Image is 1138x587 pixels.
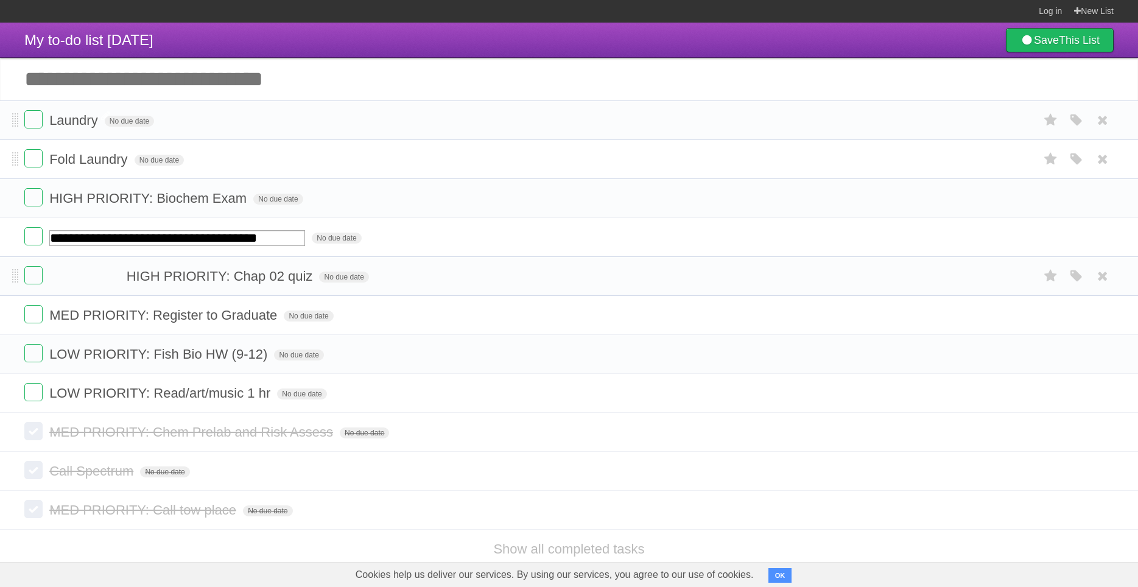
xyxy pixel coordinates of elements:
span: No due date [284,311,333,322]
span: No due date [105,116,154,127]
label: Done [24,266,43,284]
span: MED PRIORITY: Register to Graduate [49,308,280,323]
label: Done [24,500,43,518]
span: No due date [253,194,303,205]
span: No due date [340,427,389,438]
span: No due date [319,272,368,283]
span: No due date [277,388,326,399]
span: No due date [312,233,361,244]
label: Done [24,188,43,206]
span: LOW PRIORITY: Fish Bio HW (9-12) [49,346,270,362]
label: Done [24,344,43,362]
a: SaveThis List [1006,28,1114,52]
span: Cookies help us deliver our services. By using our services, you agree to our use of cookies. [343,563,766,587]
label: Star task [1039,110,1062,130]
label: Done [24,110,43,128]
span: ⠀ ⠀ ⠀ ⠀ ⠀ ⠀HIGH PRIORITY: Chap 02 quiz [49,269,315,284]
span: No due date [243,505,292,516]
span: Call Spectrum [49,463,136,479]
span: Fold Laundry [49,152,130,167]
span: No due date [274,350,323,360]
label: Star task [1039,266,1062,286]
span: No due date [135,155,184,166]
label: Done [24,422,43,440]
label: Done [24,227,43,245]
span: No due date [140,466,189,477]
b: This List [1059,34,1100,46]
label: Done [24,149,43,167]
span: My to-do list [DATE] [24,32,153,48]
label: Done [24,461,43,479]
span: MED PRIORITY: Chem Prelab and Risk Assess [49,424,336,440]
label: Done [24,305,43,323]
span: Laundry [49,113,101,128]
label: Star task [1039,149,1062,169]
span: MED PRIORITY: Call tow place [49,502,239,518]
span: LOW PRIORITY: Read/art/music 1 hr [49,385,273,401]
a: Show all completed tasks [493,541,644,557]
label: Done [24,383,43,401]
button: OK [768,568,792,583]
span: HIGH PRIORITY: Biochem Exam [49,191,250,206]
